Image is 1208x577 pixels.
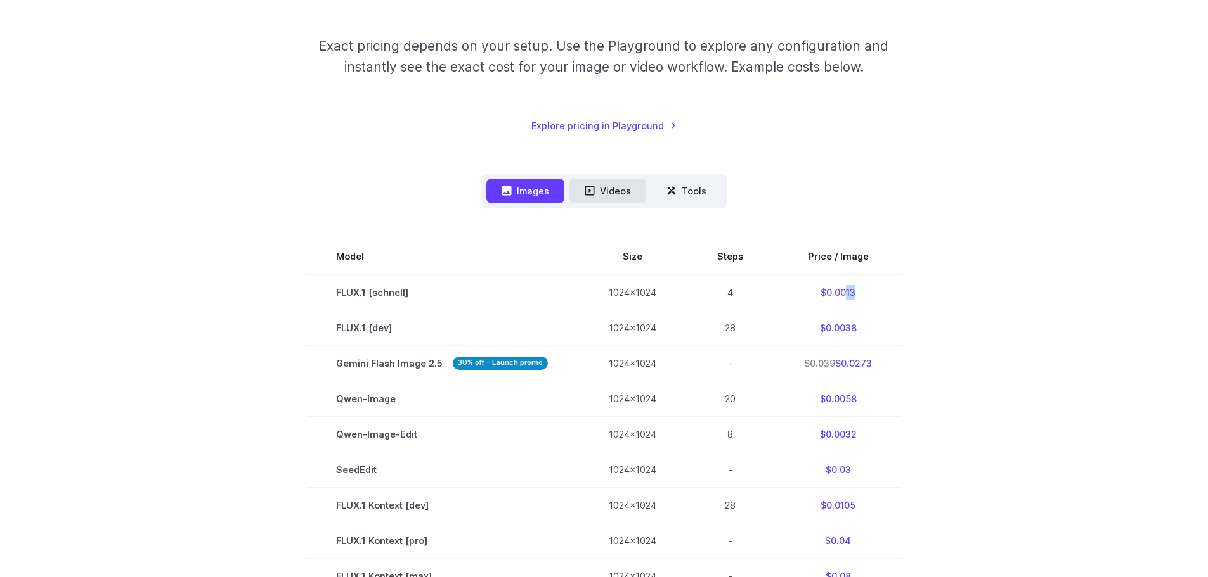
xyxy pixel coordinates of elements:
[306,416,578,452] td: Qwen-Image-Edit
[774,452,902,488] td: $0.03
[578,239,687,274] th: Size
[578,488,687,523] td: 1024x1024
[578,274,687,310] td: 1024x1024
[336,356,548,371] span: Gemini Flash Image 2.5
[687,274,774,310] td: 4
[774,345,902,381] td: $0.0273
[687,488,774,523] td: 28
[578,452,687,488] td: 1024x1024
[687,239,774,274] th: Steps
[687,381,774,416] td: 20
[578,345,687,381] td: 1024x1024
[774,310,902,345] td: $0.0038
[306,239,578,274] th: Model
[486,179,564,203] button: Images
[306,523,578,559] td: FLUX.1 Kontext [pro]
[651,179,722,203] button: Tools
[306,488,578,523] td: FLUX.1 Kontext [dev]
[774,239,902,274] th: Price / Image
[687,416,774,452] td: 8
[306,452,578,488] td: SeedEdit
[295,35,912,78] p: Exact pricing depends on your setup. Use the Playground to explore any configuration and instantl...
[774,488,902,523] td: $0.0105
[774,381,902,416] td: $0.0058
[774,523,902,559] td: $0.04
[306,310,578,345] td: FLUX.1 [dev]
[578,523,687,559] td: 1024x1024
[569,179,646,203] button: Videos
[578,310,687,345] td: 1024x1024
[306,381,578,416] td: Qwen-Image
[804,358,835,369] s: $0.039
[774,416,902,452] td: $0.0032
[774,274,902,310] td: $0.0013
[453,357,548,370] strong: 30% off - Launch promo
[531,118,677,133] a: Explore pricing in Playground
[306,274,578,310] td: FLUX.1 [schnell]
[687,523,774,559] td: -
[687,345,774,381] td: -
[578,416,687,452] td: 1024x1024
[687,310,774,345] td: 28
[578,381,687,416] td: 1024x1024
[687,452,774,488] td: -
